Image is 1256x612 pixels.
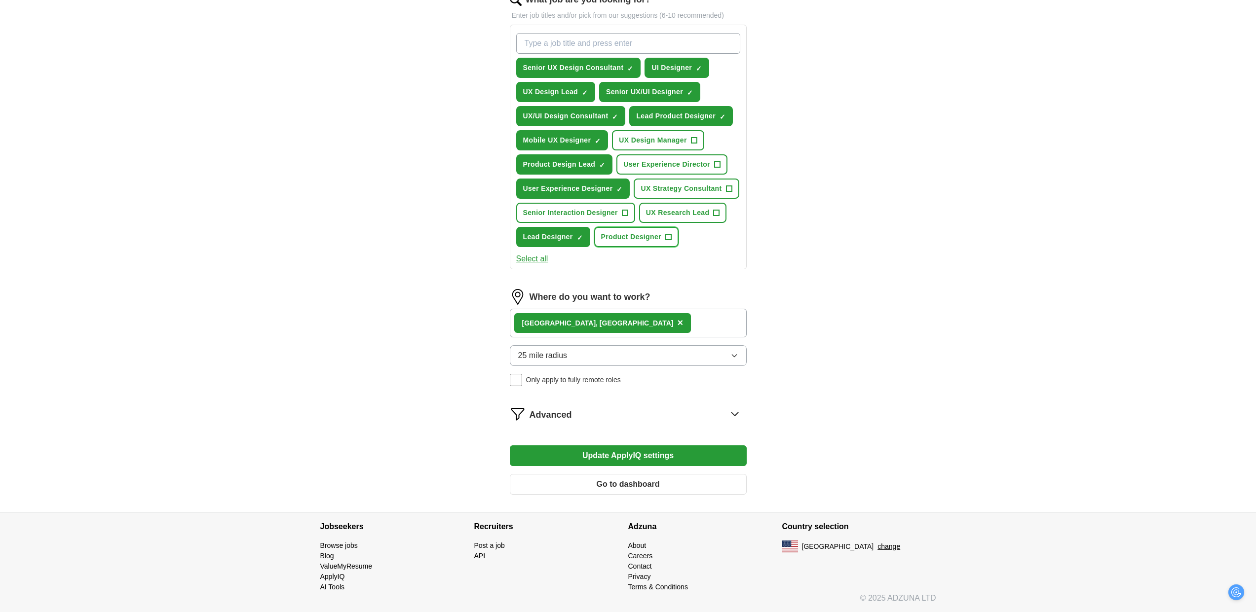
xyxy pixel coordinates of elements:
[619,135,686,145] span: UX Design Manager
[516,106,626,126] button: UX/UI Design Consultant✓
[523,87,578,97] span: UX Design Lead
[320,552,334,560] a: Blog
[516,179,630,199] button: User Experience Designer✓
[523,63,624,73] span: Senior UX Design Consultant
[594,227,679,247] button: Product Designer
[577,234,583,242] span: ✓
[601,232,661,242] span: Product Designer
[510,345,747,366] button: 25 mile radius
[782,540,798,552] img: US flag
[530,408,572,422] span: Advanced
[523,183,613,194] span: User Experience Designer
[516,82,595,102] button: UX Design Lead✓
[320,583,345,591] a: AI Tools
[623,159,710,170] span: User Experience Director
[523,135,591,145] span: Mobile UX Designer
[320,541,358,549] a: Browse jobs
[639,203,727,223] button: UX Research Lead
[628,583,688,591] a: Terms & Conditions
[523,111,609,121] span: UX/UI Design Consultant
[612,130,704,150] button: UX Design Manager
[646,208,710,218] span: UX Research Lead
[629,106,733,126] button: Lead Product Designer✓
[320,573,345,580] a: ApplyIQ
[510,374,522,386] input: Only apply to fully remote roles
[720,113,725,121] span: ✓
[516,227,590,247] button: Lead Designer✓
[510,406,526,422] img: filter
[634,179,739,199] button: UX Strategy Consultant
[641,183,722,194] span: UX Strategy Consultant
[802,541,874,552] span: [GEOGRAPHIC_DATA]
[651,63,692,73] span: UI Designer
[677,317,683,328] span: ×
[628,552,653,560] a: Careers
[628,573,651,580] a: Privacy
[510,10,747,21] p: Enter job titles and/or pick from our suggestions (6-10 recommended)
[516,203,635,223] button: Senior Interaction Designer
[628,562,652,570] a: Contact
[516,33,740,54] input: Type a job title and press enter
[522,318,674,328] div: [GEOGRAPHIC_DATA], [GEOGRAPHIC_DATA]
[518,350,568,361] span: 25 mile radius
[677,316,683,330] button: ×
[530,290,650,304] label: Where do you want to work?
[782,513,936,540] h4: Country selection
[516,130,609,150] button: Mobile UX Designer✓
[474,552,486,560] a: API
[595,137,601,145] span: ✓
[612,113,618,121] span: ✓
[606,87,683,97] span: Senior UX/UI Designer
[474,541,505,549] a: Post a job
[523,232,573,242] span: Lead Designer
[616,154,727,175] button: User Experience Director
[312,592,944,612] div: © 2025 ADZUNA LTD
[599,82,700,102] button: Senior UX/UI Designer✓
[628,541,647,549] a: About
[510,445,747,466] button: Update ApplyIQ settings
[523,208,618,218] span: Senior Interaction Designer
[687,89,693,97] span: ✓
[877,541,900,552] button: change
[627,65,633,72] span: ✓
[516,58,641,78] button: Senior UX Design Consultant✓
[599,161,605,169] span: ✓
[510,289,526,305] img: location.png
[645,58,709,78] button: UI Designer✓
[320,562,373,570] a: ValueMyResume
[636,111,716,121] span: Lead Product Designer
[616,185,622,193] span: ✓
[516,154,613,175] button: Product Design Lead✓
[582,89,588,97] span: ✓
[526,375,621,385] span: Only apply to fully remote roles
[510,474,747,495] button: Go to dashboard
[696,65,702,72] span: ✓
[523,159,596,170] span: Product Design Lead
[516,253,548,265] button: Select all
